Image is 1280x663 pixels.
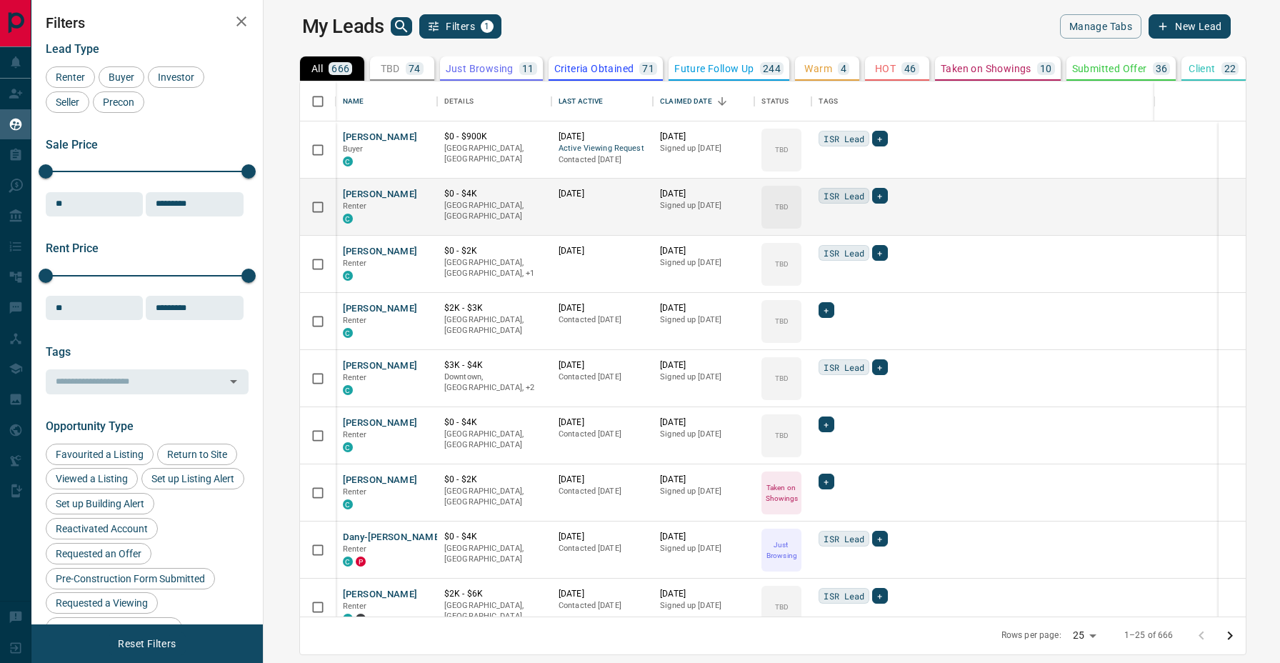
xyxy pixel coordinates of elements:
div: Seller [46,91,89,113]
p: HOT [875,64,896,74]
p: TBD [775,602,789,612]
span: + [877,246,882,260]
div: mrloft.ca [356,614,366,624]
button: Filters1 [419,14,501,39]
p: Rows per page: [1001,629,1061,642]
span: Lead Type [46,42,99,56]
p: 666 [331,64,349,74]
span: + [824,474,829,489]
button: Open [224,372,244,392]
span: + [877,589,882,603]
span: ISR Lead [824,589,864,603]
button: [PERSON_NAME] [343,474,418,487]
div: condos.ca [343,156,353,166]
p: Contacted [DATE] [559,486,646,497]
span: Buyer [343,144,364,154]
span: Investor [153,71,199,83]
div: Name [336,81,437,121]
p: $0 - $4K [444,188,544,200]
button: [PERSON_NAME] [343,302,418,316]
div: Investor [148,66,204,88]
p: TBD [381,64,400,74]
p: Contacted [DATE] [559,600,646,612]
div: Return to Site [157,444,237,465]
span: Viewed a Listing [51,473,133,484]
p: [DATE] [660,417,747,429]
div: Last Active [551,81,653,121]
p: 74 [409,64,421,74]
p: Signed up [DATE] [660,372,747,383]
span: + [877,131,882,146]
p: Contacted [DATE] [559,372,646,383]
span: Set up Building Alert [51,498,149,509]
div: Favourited a Listing [46,444,154,465]
span: Active Viewing Request [559,143,646,155]
div: + [872,131,887,146]
p: [DATE] [559,188,646,200]
button: Reset Filters [109,632,185,656]
p: 1–25 of 666 [1124,629,1173,642]
p: Just Browsing [446,64,514,74]
div: condos.ca [343,442,353,452]
button: [PERSON_NAME] [343,188,418,201]
span: Renter [343,373,367,382]
div: Tags [819,81,838,121]
p: [DATE] [660,359,747,372]
p: 11 [522,64,534,74]
span: ISR Lead [824,246,864,260]
p: Toronto [444,257,544,279]
div: + [819,302,834,318]
p: Warm [804,64,832,74]
div: + [819,474,834,489]
p: Criteria Obtained [554,64,634,74]
span: Renter [343,259,367,268]
p: 10 [1040,64,1052,74]
p: [DATE] [559,131,646,143]
span: + [877,532,882,546]
div: 25 [1067,625,1101,646]
span: + [877,360,882,374]
span: Contact an Agent Request [51,622,177,634]
span: Renter [343,430,367,439]
p: $0 - $2K [444,474,544,486]
div: property.ca [356,557,366,567]
p: Signed up [DATE] [660,257,747,269]
div: condos.ca [343,499,353,509]
p: [DATE] [660,245,747,257]
span: Rent Price [46,241,99,255]
p: 22 [1224,64,1236,74]
button: [PERSON_NAME] [343,588,418,602]
div: Contact an Agent Request [46,617,182,639]
p: 36 [1156,64,1168,74]
p: [GEOGRAPHIC_DATA], [GEOGRAPHIC_DATA] [444,543,544,565]
div: + [872,588,887,604]
p: $3K - $4K [444,359,544,372]
div: Status [761,81,789,121]
p: TBD [775,373,789,384]
span: + [824,417,829,432]
button: Dany-[PERSON_NAME][DATE] [343,531,473,544]
span: Buyer [104,71,139,83]
span: Return to Site [162,449,232,460]
p: 244 [763,64,781,74]
div: Renter [46,66,95,88]
p: [DATE] [660,531,747,543]
button: [PERSON_NAME] [343,359,418,373]
div: Precon [93,91,144,113]
span: ISR Lead [824,131,864,146]
p: Contacted [DATE] [559,429,646,440]
button: New Lead [1149,14,1231,39]
p: Signed up [DATE] [660,429,747,440]
span: Precon [98,96,139,108]
div: Requested a Viewing [46,592,158,614]
div: Details [437,81,551,121]
div: Name [343,81,364,121]
p: $0 - $4K [444,531,544,543]
div: Set up Listing Alert [141,468,244,489]
p: Signed up [DATE] [660,314,747,326]
span: ISR Lead [824,189,864,203]
button: Sort [712,91,732,111]
p: $0 - $900K [444,131,544,143]
span: Pre-Construction Form Submitted [51,573,210,584]
span: Renter [343,201,367,211]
